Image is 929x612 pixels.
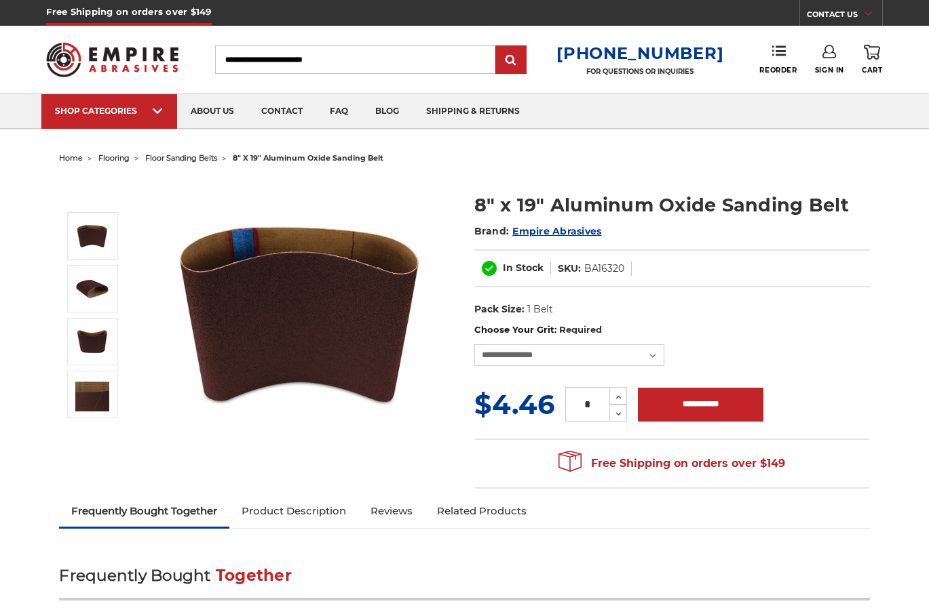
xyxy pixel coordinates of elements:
[233,153,383,163] span: 8" x 19" aluminum oxide sanding belt
[556,43,723,63] a: [PHONE_NUMBER]
[46,34,178,85] img: Empire Abrasives
[558,450,785,477] span: Free Shipping on orders over $149
[474,225,510,237] span: Brand:
[497,47,525,74] input: Submit
[75,272,109,306] img: ez8 drum sander belt
[248,94,316,129] a: contact
[862,45,882,75] a: Cart
[474,192,870,218] h1: 8" x 19" Aluminum Oxide Sanding Belt
[759,45,797,74] a: Reorder
[59,496,229,526] a: Frequently Bought Together
[177,94,248,129] a: about us
[807,7,882,26] a: CONTACT US
[584,262,624,276] dd: BA16320
[512,225,601,237] a: Empire Abrasives
[474,323,870,337] label: Choose Your Grit:
[559,324,602,335] small: Required
[362,94,413,129] a: blog
[145,153,217,163] a: floor sanding belts
[59,153,83,163] a: home
[556,67,723,76] p: FOR QUESTIONS OR INQUIRIES
[229,496,358,526] a: Product Description
[75,219,109,253] img: aluminum oxide 8x19 sanding belt
[216,566,292,585] span: Together
[474,388,554,421] span: $4.46
[413,94,533,129] a: shipping & returns
[59,566,210,585] span: Frequently Bought
[503,262,544,274] span: In Stock
[75,325,109,359] img: 8" x 19" Drum Sander Belt
[474,302,525,317] dt: Pack Size:
[55,106,164,116] div: SHOP CATEGORIES
[759,66,797,75] span: Reorder
[862,66,882,75] span: Cart
[425,496,539,526] a: Related Products
[527,302,553,317] dd: 1 Belt
[166,178,437,449] img: aluminum oxide 8x19 sanding belt
[815,66,844,75] span: Sign In
[316,94,362,129] a: faq
[558,262,581,276] dt: SKU:
[98,153,130,163] a: flooring
[358,496,425,526] a: Reviews
[75,378,109,411] img: 8" x 19" Aluminum Oxide Sanding Belt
